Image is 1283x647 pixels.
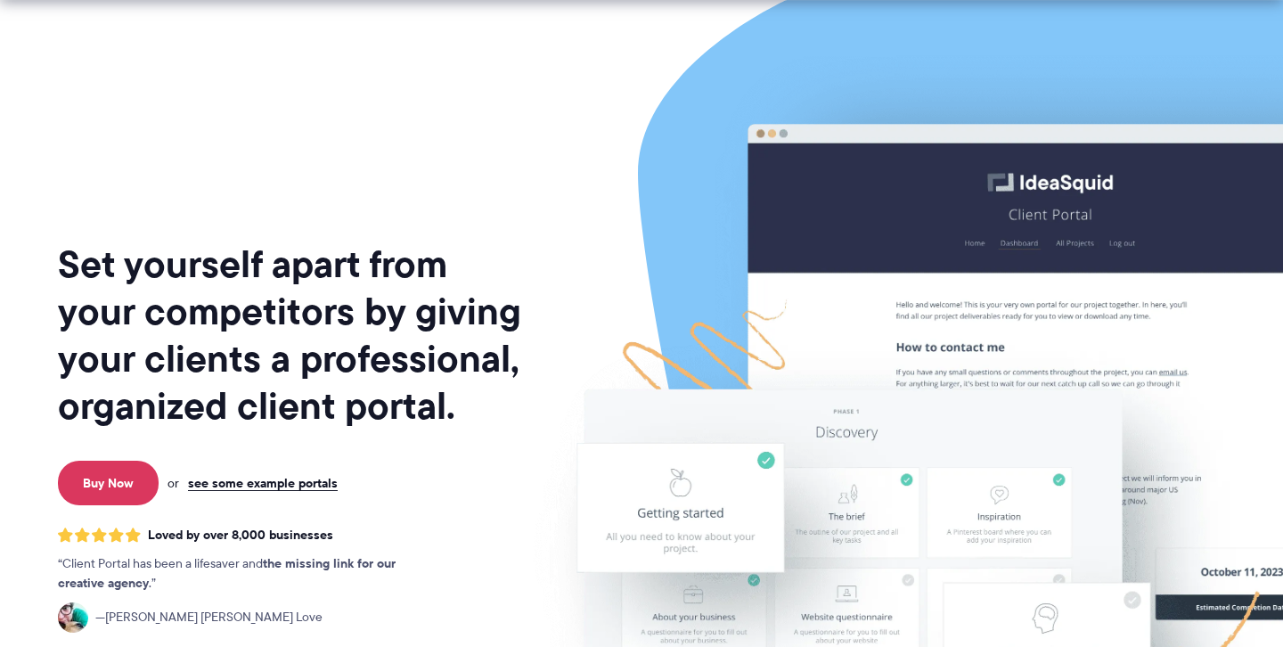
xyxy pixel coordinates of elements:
h1: Set yourself apart from your competitors by giving your clients a professional, organized client ... [58,241,525,430]
span: or [168,475,179,491]
p: Client Portal has been a lifesaver and . [58,554,432,594]
a: see some example portals [188,475,338,491]
a: Buy Now [58,461,159,505]
span: Loved by over 8,000 businesses [148,528,333,543]
strong: the missing link for our creative agency [58,553,396,593]
span: [PERSON_NAME] [PERSON_NAME] Love [95,608,323,627]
